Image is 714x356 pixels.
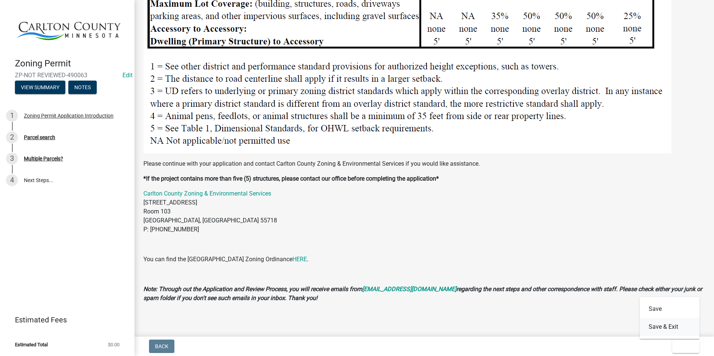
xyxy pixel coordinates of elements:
p: [STREET_ADDRESS] Room 103 [GEOGRAPHIC_DATA], [GEOGRAPHIC_DATA] 55718 P: [PHONE_NUMBER] [143,189,705,234]
a: Estimated Fees [6,312,122,327]
strong: regarding the next steps and other correspondence with staff. Please check either your junk or sp... [143,285,702,302]
a: Carlton County Zoning & Environmental Services [143,190,271,197]
img: Carlton County, Minnesota [15,8,122,50]
p: You can find the [GEOGRAPHIC_DATA] Zoning Ordinance . [143,255,705,264]
div: 4 [6,174,18,186]
div: 1 [6,110,18,122]
div: Exit [640,297,699,339]
div: Parcel search [24,135,55,140]
button: Save & Exit [640,318,699,336]
div: Multiple Parcels? [24,156,63,161]
span: Exit [678,343,689,349]
strong: *If the project contains more than five (5) structures, please contact our office before completi... [143,175,439,182]
button: Notes [68,81,97,94]
button: Back [149,340,174,353]
a: [EMAIL_ADDRESS][DOMAIN_NAME] [362,285,456,293]
span: $0.00 [108,342,119,347]
a: Edit [122,72,133,79]
div: 2 [6,131,18,143]
strong: Note: Through out the Application and Review Process, you will receive emails from [143,285,362,293]
wm-modal-confirm: Notes [68,85,97,91]
div: 3 [6,153,18,165]
wm-modal-confirm: Summary [15,85,65,91]
h4: Zoning Permit [15,58,128,69]
p: Please continue with your application and contact Carlton County Zoning & Environmental Services ... [143,159,705,168]
span: ZP-NOT REVIEWED-490063 [15,72,119,79]
button: View Summary [15,81,65,94]
wm-modal-confirm: Edit Application Number [122,72,133,79]
a: HERE [292,256,307,263]
div: Zoning Permit Application Introduction [24,113,114,118]
button: Save [640,300,699,318]
span: Estimated Total [15,342,48,347]
button: Exit [672,340,699,353]
span: Back [155,343,168,349]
